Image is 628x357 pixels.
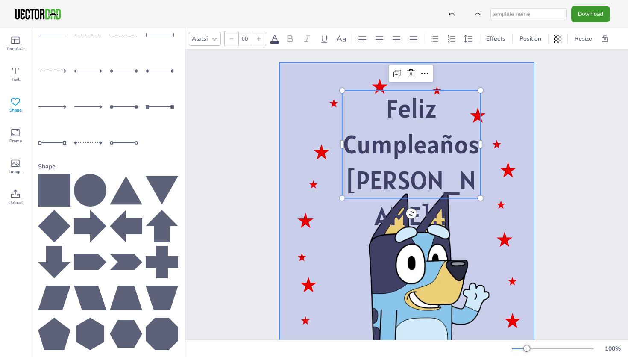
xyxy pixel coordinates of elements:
div: Shape [38,159,178,174]
span: Shape [9,107,21,114]
input: template name [490,8,567,20]
button: Resize [571,32,596,46]
span: Effects [484,35,507,43]
span: Frame [9,138,22,145]
div: 100 % [602,345,623,353]
button: Download [571,6,610,22]
span: Position [518,35,543,43]
span: Feliz Cumpleaños [343,92,479,161]
div: Alatsi [190,33,209,44]
span: Text [12,76,20,83]
span: Image [9,168,21,175]
span: Upload [9,199,23,206]
span: Template [6,45,24,52]
span: [PERSON_NAME]!! [346,164,476,233]
img: VectorDad-1.png [14,8,62,21]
